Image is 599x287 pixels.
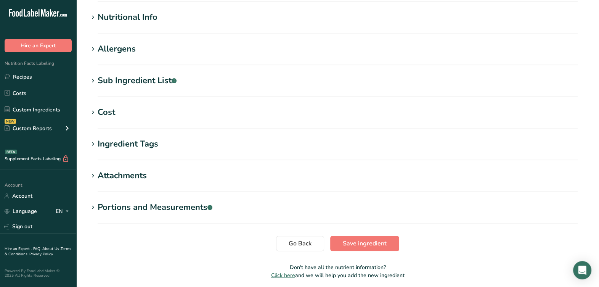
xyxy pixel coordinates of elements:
[98,11,157,24] div: Nutritional Info
[5,119,16,124] div: NEW
[98,106,115,119] div: Cost
[573,261,591,279] div: Open Intercom Messenger
[98,169,147,182] div: Attachments
[343,239,387,248] span: Save ingredient
[271,272,295,279] span: Click here
[5,150,17,154] div: BETA
[88,263,587,271] p: Don't have all the nutrient information?
[5,39,72,52] button: Hire an Expert
[276,236,324,251] button: Go Back
[98,74,177,87] div: Sub Ingredient List
[33,246,42,252] a: FAQ .
[88,271,587,279] p: and we will help you add the new ingredient
[98,43,136,55] div: Allergens
[330,236,399,251] button: Save ingredient
[42,246,61,252] a: About Us .
[5,124,52,132] div: Custom Reports
[289,239,312,248] span: Go Back
[98,138,158,150] div: Ingredient Tags
[5,246,32,252] a: Hire an Expert .
[5,246,71,257] a: Terms & Conditions .
[5,269,72,278] div: Powered By FoodLabelMaker © 2025 All Rights Reserved
[29,252,53,257] a: Privacy Policy
[98,201,212,214] div: Portions and Measurements
[56,207,72,216] div: EN
[5,205,37,218] a: Language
